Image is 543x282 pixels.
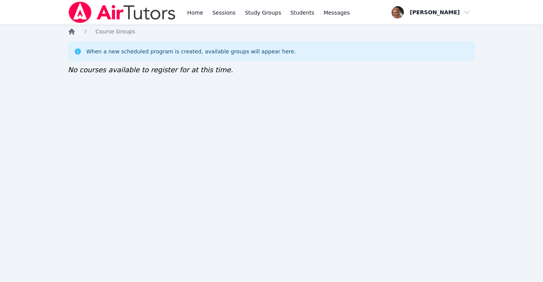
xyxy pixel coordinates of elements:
[95,28,135,35] a: Course Groups
[86,48,296,55] div: When a new scheduled program is created, available groups will appear here.
[68,28,475,35] nav: Breadcrumb
[68,66,233,74] span: No courses available to register for at this time.
[68,2,176,23] img: Air Tutors
[324,9,350,17] span: Messages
